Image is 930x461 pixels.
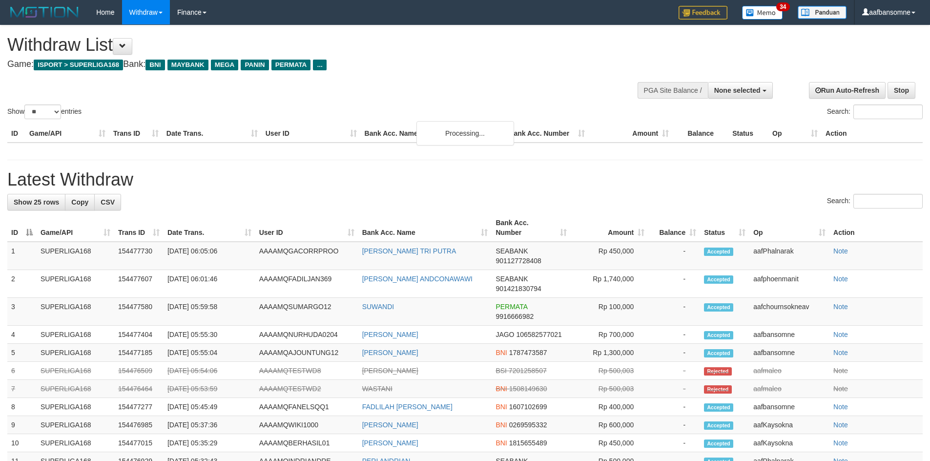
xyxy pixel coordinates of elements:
th: Action [829,214,923,242]
td: AAAAMQWIKI1000 [255,416,358,434]
span: BNI [496,349,507,356]
th: Bank Acc. Number: activate to sort column ascending [492,214,571,242]
span: BNI [496,421,507,429]
td: AAAAMQFADILJAN369 [255,270,358,298]
span: PANIN [241,60,269,70]
td: AAAAMQBERHASIL01 [255,434,358,452]
td: 7 [7,380,37,398]
span: None selected [714,86,761,94]
label: Search: [827,105,923,119]
span: Copy 901127728408 to clipboard [496,257,541,265]
img: panduan.png [798,6,847,19]
a: SUWANDI [362,303,394,311]
td: Rp 600,000 [571,416,648,434]
th: ID [7,125,25,143]
span: SEABANK [496,275,528,283]
td: aafPhalnarak [749,242,829,270]
td: 5 [7,344,37,362]
td: SUPERLIGA168 [37,242,114,270]
span: PERMATA [496,303,527,311]
td: aafphoenmanit [749,270,829,298]
td: 154477730 [114,242,164,270]
span: BNI [145,60,165,70]
a: Note [833,349,848,356]
td: 1 [7,242,37,270]
label: Search: [827,194,923,209]
td: [DATE] 05:53:59 [164,380,255,398]
td: 154477277 [114,398,164,416]
span: Accepted [704,303,733,312]
div: PGA Site Balance / [638,82,708,99]
td: SUPERLIGA168 [37,416,114,434]
th: Bank Acc. Name [361,125,505,143]
span: SEABANK [496,247,528,255]
th: Balance: activate to sort column ascending [648,214,700,242]
td: 154477580 [114,298,164,326]
span: Accepted [704,421,733,430]
a: Note [833,439,848,447]
a: Note [833,247,848,255]
span: Accepted [704,331,733,339]
td: 8 [7,398,37,416]
td: Rp 450,000 [571,434,648,452]
td: aafKaysokna [749,434,829,452]
td: SUPERLIGA168 [37,344,114,362]
td: AAAAMQFANELSQQ1 [255,398,358,416]
span: MEGA [211,60,239,70]
td: [DATE] 06:05:06 [164,242,255,270]
th: Op [768,125,822,143]
a: Stop [888,82,915,99]
span: JAGO [496,331,514,338]
span: Copy 901421830794 to clipboard [496,285,541,293]
th: Op: activate to sort column ascending [749,214,829,242]
td: SUPERLIGA168 [37,362,114,380]
td: AAAAMQTESTWD2 [255,380,358,398]
td: Rp 500,003 [571,380,648,398]
a: Note [833,367,848,375]
a: Note [833,421,848,429]
span: BNI [496,439,507,447]
span: Copy 1607102699 to clipboard [509,403,547,411]
th: Date Trans.: activate to sort column ascending [164,214,255,242]
td: aafbansomne [749,344,829,362]
td: aafKaysokna [749,416,829,434]
a: [PERSON_NAME] [362,349,418,356]
td: 3 [7,298,37,326]
span: Copy [71,198,88,206]
td: - [648,270,700,298]
td: SUPERLIGA168 [37,434,114,452]
a: Note [833,303,848,311]
td: Rp 100,000 [571,298,648,326]
span: ... [313,60,326,70]
td: SUPERLIGA168 [37,398,114,416]
span: Copy 7201258507 to clipboard [509,367,547,375]
td: 154476985 [114,416,164,434]
th: Amount: activate to sort column ascending [571,214,648,242]
a: [PERSON_NAME] TRI PUTRA [362,247,456,255]
td: aafmaleo [749,380,829,398]
span: Accepted [704,275,733,284]
span: Accepted [704,403,733,412]
span: Show 25 rows [14,198,59,206]
th: Game/API: activate to sort column ascending [37,214,114,242]
a: [PERSON_NAME] [362,331,418,338]
a: Copy [65,194,95,210]
td: 154477607 [114,270,164,298]
span: Accepted [704,440,733,448]
th: Bank Acc. Number [505,125,589,143]
span: Rejected [704,385,731,394]
td: aafbansomne [749,326,829,344]
th: Trans ID [109,125,163,143]
td: - [648,344,700,362]
a: Note [833,275,848,283]
a: Show 25 rows [7,194,65,210]
th: Amount [589,125,673,143]
th: Status: activate to sort column ascending [700,214,749,242]
td: Rp 400,000 [571,398,648,416]
span: PERMATA [271,60,311,70]
a: [PERSON_NAME] [362,439,418,447]
h1: Withdraw List [7,35,610,55]
span: ISPORT > SUPERLIGA168 [34,60,123,70]
td: Rp 450,000 [571,242,648,270]
td: Rp 700,000 [571,326,648,344]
